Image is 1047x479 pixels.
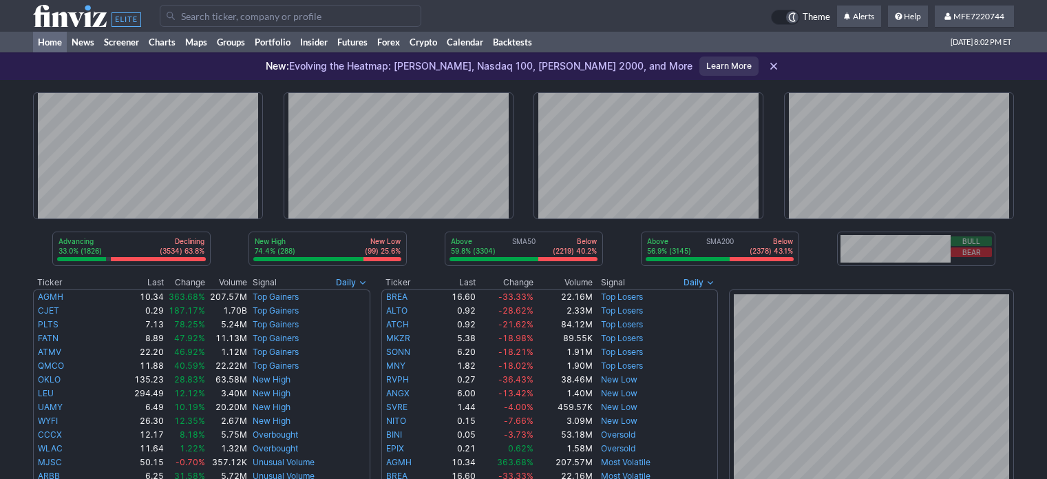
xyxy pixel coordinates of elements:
[206,318,248,332] td: 5.24M
[160,246,204,256] p: (3534) 63.8%
[206,332,248,345] td: 11.13M
[647,246,691,256] p: 56.9% (3145)
[386,305,408,316] a: ALTO
[131,318,165,332] td: 7.13
[180,32,212,52] a: Maps
[750,246,793,256] p: (2378) 43.1%
[601,277,625,288] span: Signal
[534,332,593,345] td: 89.55K
[803,10,830,25] span: Theme
[386,416,406,426] a: NITO
[38,457,62,467] a: MJSC
[429,289,476,304] td: 16.60
[601,347,643,357] a: Top Losers
[699,57,759,76] a: Learn More
[174,402,205,412] span: 10.19%
[206,442,248,456] td: 1.32M
[442,32,488,52] a: Calendar
[888,6,928,28] a: Help
[386,360,405,371] a: MNY
[180,443,205,453] span: 1.22%
[160,5,421,27] input: Search
[451,236,496,246] p: Above
[253,305,299,316] a: Top Gainers
[266,60,289,72] span: New:
[429,304,476,318] td: 0.92
[38,429,62,440] a: CCCX
[38,388,54,398] a: LEU
[174,416,205,426] span: 12.35%
[206,276,248,289] th: Volume
[381,276,429,289] th: Ticker
[253,429,298,440] a: Overbought
[180,429,205,440] span: 8.18%
[253,347,299,357] a: Top Gainers
[508,443,533,453] span: 0.62%
[488,32,537,52] a: Backtests
[534,442,593,456] td: 1.58M
[534,359,593,373] td: 1.90M
[38,292,63,302] a: AGMH
[951,32,1011,52] span: [DATE] 8:02 PM ET
[429,428,476,442] td: 0.05
[212,32,250,52] a: Groups
[253,360,299,371] a: Top Gainers
[144,32,180,52] a: Charts
[951,236,992,246] button: Bull
[386,457,412,467] a: AGMH
[160,236,204,246] p: Declining
[131,456,165,469] td: 50.15
[553,236,597,246] p: Below
[169,292,205,302] span: 363.68%
[684,276,704,289] span: Daily
[601,319,643,329] a: Top Losers
[534,400,593,414] td: 459.57K
[601,443,635,453] a: Oversold
[33,32,67,52] a: Home
[504,416,533,426] span: -7.66%
[67,32,99,52] a: News
[601,305,643,316] a: Top Losers
[253,443,298,453] a: Overbought
[266,59,692,73] p: Evolving the Heatmap: [PERSON_NAME], Nasdaq 100, [PERSON_NAME] 2000, and More
[429,373,476,387] td: 0.27
[498,333,533,343] span: -18.98%
[498,388,533,398] span: -13.42%
[386,402,408,412] a: SVRE
[250,32,295,52] a: Portfolio
[534,276,593,289] th: Volume
[498,319,533,329] span: -21.62%
[365,236,401,246] p: New Low
[498,347,533,357] span: -18.21%
[59,246,102,256] p: 33.0% (1826)
[253,374,290,385] a: New High
[59,236,102,246] p: Advancing
[386,429,402,440] a: BINI
[253,457,315,467] a: Unusual Volume
[38,443,63,453] a: WLAC
[206,359,248,373] td: 22.22M
[451,246,496,256] p: 59.8% (3304)
[99,32,144,52] a: Screener
[206,456,248,469] td: 357.12K
[498,360,533,371] span: -18.02%
[601,457,651,467] a: Most Volatile
[131,276,165,289] th: Last
[386,319,409,329] a: ATCH
[295,32,332,52] a: Insider
[953,11,1004,21] span: MFE7220744
[429,387,476,400] td: 6.00
[253,333,299,343] a: Top Gainers
[429,456,476,469] td: 10.34
[365,246,401,256] p: (99) 25.6%
[429,414,476,428] td: 0.15
[647,236,691,246] p: Above
[450,236,598,257] div: SMA50
[429,276,476,289] th: Last
[386,443,404,453] a: EPIX
[386,347,410,357] a: SONN
[131,387,165,400] td: 294.49
[646,236,794,257] div: SMA200
[534,373,593,387] td: 38.46M
[498,305,533,316] span: -28.62%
